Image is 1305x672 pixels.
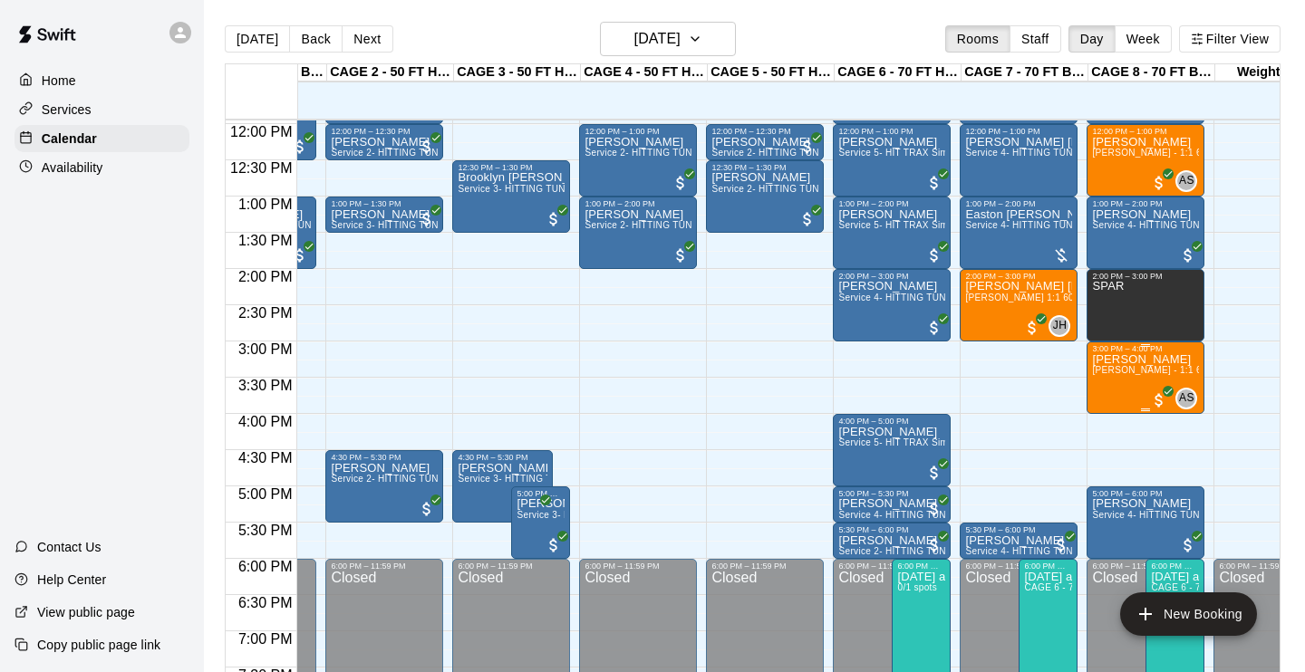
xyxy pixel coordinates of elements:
[1175,170,1197,192] div: Anthony Slama
[234,486,297,502] span: 5:00 PM
[925,464,943,482] span: All customers have paid
[945,25,1010,53] button: Rooms
[838,437,1009,447] span: Service 5- HIT TRAX Simulation Tunnel
[1092,489,1199,498] div: 5:00 PM – 6:00 PM
[965,525,1072,534] div: 5:30 PM – 6:00 PM
[1087,269,1204,341] div: 2:00 PM – 3:00 PM: SPAR
[458,474,683,484] span: Service 3- HITTING TUNNEL RENTAL - 50ft Softball
[838,199,945,208] div: 1:00 PM – 2:00 PM
[1179,25,1281,53] button: Filter View
[42,101,92,119] p: Services
[585,562,691,571] div: 6:00 PM – 11:59 PM
[291,246,309,264] span: All customers have paid
[331,562,438,571] div: 6:00 PM – 11:59 PM
[838,417,945,426] div: 4:00 PM – 5:00 PM
[418,138,436,156] span: All customers have paid
[14,67,189,94] a: Home
[711,148,942,158] span: Service 2- HITTING TUNNEL RENTAL - 50ft Baseball
[1115,25,1172,53] button: Week
[1092,148,1296,158] span: [PERSON_NAME] - 1:1 60 min Pitching Lesson
[833,414,951,486] div: 4:00 PM – 5:00 PM: Krista Marks
[1179,246,1197,264] span: All customers have paid
[711,127,818,136] div: 12:00 PM – 12:30 PM
[1087,124,1204,197] div: 12:00 PM – 1:00 PM: Thomas Byrnes
[1024,562,1072,571] div: 6:00 PM – 8:00 PM
[325,197,443,233] div: 1:00 PM – 1:30 PM: Alan Scheurich
[838,562,928,571] div: 6:00 PM – 11:59 PM
[585,127,691,136] div: 12:00 PM – 1:00 PM
[1092,199,1199,208] div: 1:00 PM – 2:00 PM
[1053,317,1067,335] span: JH
[925,174,943,192] span: All customers have paid
[234,450,297,466] span: 4:30 PM
[833,523,951,559] div: 5:30 PM – 6:00 PM: Service 2- HITTING TUNNEL RENTAL - 50ft Baseball
[331,453,438,462] div: 4:30 PM – 5:30 PM
[37,636,160,654] p: Copy public page link
[1092,562,1182,571] div: 6:00 PM – 11:59 PM
[545,210,563,228] span: All customers have paid
[838,148,1009,158] span: Service 5- HIT TRAX Simulation Tunnel
[925,500,943,518] span: All customers have paid
[962,64,1088,82] div: CAGE 7 - 70 FT BB (w/ pitching mound)
[42,130,97,148] p: Calendar
[960,269,1078,341] div: 2:00 PM – 3:00 PM: Cooper Pearson
[325,450,443,523] div: 4:30 PM – 5:30 PM: Aaron Vo
[1179,389,1194,408] span: AS
[579,197,697,269] div: 1:00 PM – 2:00 PM: Service 2- HITTING TUNNEL RENTAL - 50ft Baseball
[42,72,76,90] p: Home
[672,246,690,264] span: All customers have paid
[14,96,189,123] a: Services
[833,197,951,269] div: 1:00 PM – 2:00 PM: Manny Sandoval
[1087,486,1204,559] div: 5:00 PM – 6:00 PM: Scott Figgins
[965,127,1072,136] div: 12:00 PM – 1:00 PM
[517,510,742,520] span: Service 3- HITTING TUNNEL RENTAL - 50ft Softball
[342,25,392,53] button: Next
[672,174,690,192] span: All customers have paid
[838,272,945,281] div: 2:00 PM – 3:00 PM
[511,486,570,559] div: 5:00 PM – 6:00 PM: Cody Miller
[1010,25,1061,53] button: Staff
[833,124,951,197] div: 12:00 PM – 1:00 PM: SHAWN YATES
[14,125,189,152] a: Calendar
[711,184,942,194] span: Service 2- HITTING TUNNEL RENTAL - 50ft Baseball
[458,562,565,571] div: 6:00 PM – 11:59 PM
[897,582,937,592] span: 0/1 spots filled
[1092,272,1199,281] div: 2:00 PM – 3:00 PM
[838,127,945,136] div: 12:00 PM – 1:00 PM
[1179,536,1197,554] span: All customers have paid
[226,124,296,139] span: 12:00 PM
[925,536,943,554] span: All customers have paid
[965,199,1072,208] div: 1:00 PM – 2:00 PM
[585,220,815,230] span: Service 2- HITTING TUNNEL RENTAL - 50ft Baseball
[42,158,103,177] p: Availability
[458,453,547,462] div: 4:30 PM – 5:30 PM
[960,523,1078,559] div: 5:30 PM – 6:00 PM: Kyle Olson
[581,64,708,82] div: CAGE 4 - 50 FT HYBRID BB/SB
[234,233,297,248] span: 1:30 PM
[925,246,943,264] span: All customers have paid
[579,124,697,197] div: 12:00 PM – 1:00 PM: Will Newman
[965,220,1195,230] span: Service 4- HITTING TUNNEL RENTAL - 70ft Baseball
[960,124,1078,197] div: 12:00 PM – 1:00 PM: rikki alfanzo 909-856-3750
[1056,315,1070,337] span: John Havird
[1151,562,1199,571] div: 6:00 PM – 8:00 PM
[14,154,189,181] a: Availability
[1183,170,1197,192] span: Anthony Slama
[37,603,135,621] p: View public page
[418,210,436,228] span: All customers have paid
[234,414,297,429] span: 4:00 PM
[325,124,443,160] div: 12:00 PM – 12:30 PM: Mauricio Lugo
[1088,64,1215,82] div: CAGE 8 - 70 FT BB (w/ pitching mound)
[798,210,817,228] span: All customers have paid
[711,163,818,172] div: 12:30 PM – 1:30 PM
[1120,592,1257,636] button: add
[234,595,297,610] span: 6:30 PM
[289,25,343,53] button: Back
[838,546,1068,556] span: Service 2- HITTING TUNNEL RENTAL - 50ft Baseball
[234,523,297,538] span: 5:30 PM
[234,341,297,357] span: 3:00 PM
